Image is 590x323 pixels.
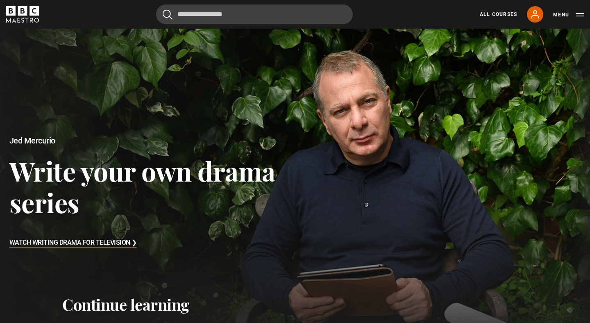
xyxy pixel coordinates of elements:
[6,6,39,23] svg: BBC Maestro
[62,295,528,314] h2: Continue learning
[163,9,172,20] button: Submit the search query
[9,155,295,218] h3: Write your own drama series
[480,11,517,18] a: All Courses
[156,5,353,24] input: Search
[553,11,584,19] button: Toggle navigation
[9,237,137,249] h3: Watch Writing Drama for Television ❯
[9,136,295,146] h2: Jed Mercurio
